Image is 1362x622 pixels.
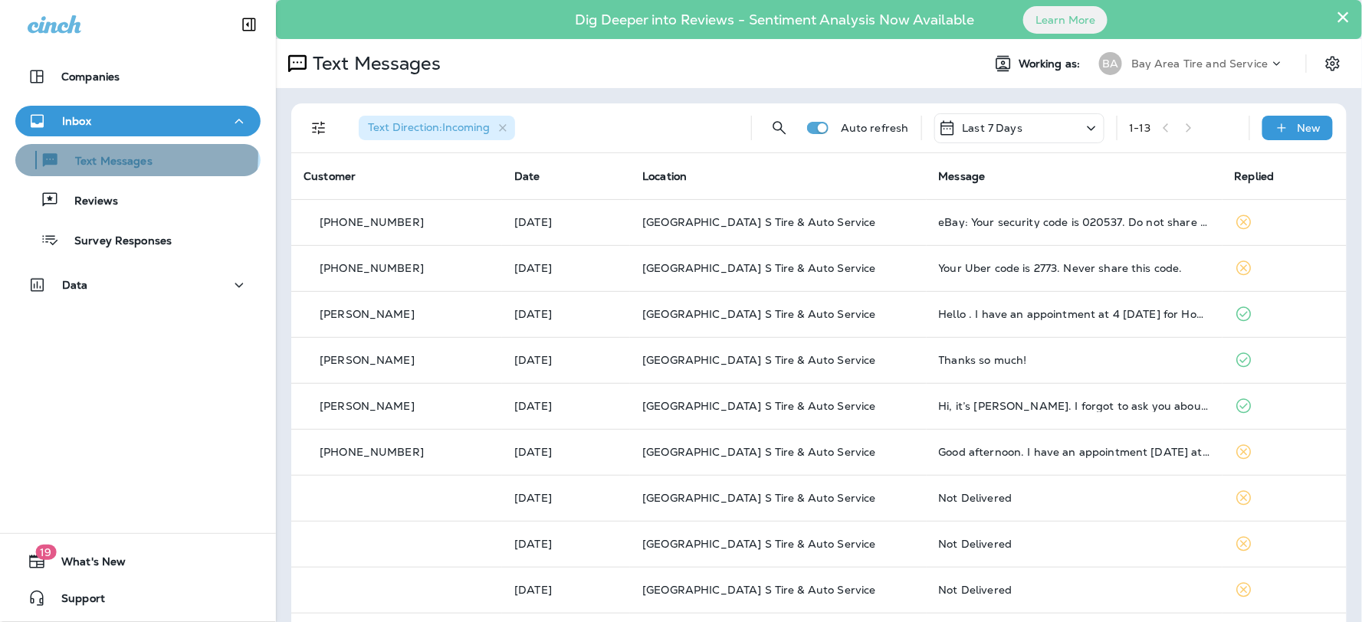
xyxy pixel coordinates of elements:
button: Support [15,583,261,614]
button: Settings [1319,50,1347,77]
div: Your Uber code is 2773. Never share this code. [939,262,1210,274]
div: BA [1099,52,1122,75]
p: [PERSON_NAME] [320,308,415,320]
p: Inbox [62,115,91,127]
p: Companies [61,70,120,83]
p: Sep 26, 2025 12:38 PM [514,584,618,596]
p: Sep 28, 2025 11:28 AM [514,492,618,504]
p: Text Messages [307,52,441,75]
p: [PHONE_NUMBER] [320,446,424,458]
div: Hello . I have an appointment at 4 today for Honda Civic oil change and was wondering if i could ... [939,308,1210,320]
p: Sep 28, 2025 04:07 PM [514,446,618,458]
button: Data [15,270,261,300]
span: Replied [1235,169,1275,183]
button: Companies [15,61,261,92]
button: Learn More [1023,6,1108,34]
p: [PERSON_NAME] [320,400,415,412]
span: Date [514,169,540,183]
span: Working as: [1019,57,1084,70]
p: Sep 28, 2025 06:22 AM [514,538,618,550]
span: [GEOGRAPHIC_DATA] S Tire & Auto Service [642,307,875,321]
div: Text Direction:Incoming [359,116,515,140]
span: [GEOGRAPHIC_DATA] S Tire & Auto Service [642,445,875,459]
span: [GEOGRAPHIC_DATA] S Tire & Auto Service [642,537,875,551]
p: [PERSON_NAME] [320,354,415,366]
span: Message [939,169,986,183]
span: [GEOGRAPHIC_DATA] S Tire & Auto Service [642,261,875,275]
p: Reviews [59,195,118,209]
div: Not Delivered [939,492,1210,504]
span: 19 [35,545,56,560]
button: Reviews [15,184,261,216]
p: Text Messages [60,155,153,169]
button: Filters [304,113,334,143]
p: Dig Deeper into Reviews - Sentiment Analysis Now Available [530,18,1019,22]
div: eBay: Your security code is 020537. Do not share this code. [939,216,1210,228]
span: [GEOGRAPHIC_DATA] S Tire & Auto Service [642,583,875,597]
button: 19What's New [15,546,261,577]
span: Support [46,592,105,611]
p: Sep 30, 2025 10:31 AM [514,400,618,412]
button: Inbox [15,106,261,136]
p: Sep 30, 2025 02:12 PM [514,354,618,366]
p: [PHONE_NUMBER] [320,216,424,228]
div: Thanks so much! [939,354,1210,366]
p: Last 7 Days [963,122,1023,134]
span: [GEOGRAPHIC_DATA] S Tire & Auto Service [642,399,875,413]
button: Text Messages [15,144,261,176]
p: Bay Area Tire and Service [1131,57,1268,70]
div: Hi, it’s Teresa Fox. I forgot to ask you about an ETA. Just ballpark…Thanks. [939,400,1210,412]
span: Customer [304,169,356,183]
span: [GEOGRAPHIC_DATA] S Tire & Auto Service [642,491,875,505]
div: Not Delivered [939,584,1210,596]
span: Text Direction : Incoming [368,120,490,134]
span: What's New [46,555,126,574]
button: Search Messages [764,113,795,143]
span: Location [642,169,687,183]
p: Data [62,279,88,291]
button: Close [1336,5,1351,29]
p: Sep 30, 2025 02:15 PM [514,308,618,320]
p: Oct 3, 2025 08:27 AM [514,216,618,228]
span: [GEOGRAPHIC_DATA] S Tire & Auto Service [642,353,875,367]
p: [PHONE_NUMBER] [320,262,424,274]
span: [GEOGRAPHIC_DATA] S Tire & Auto Service [642,215,875,229]
button: Collapse Sidebar [228,9,271,40]
div: Not Delivered [939,538,1210,550]
button: Survey Responses [15,224,261,256]
p: New [1298,122,1321,134]
p: Survey Responses [59,234,172,249]
p: Auto refresh [841,122,909,134]
div: Good afternoon. I have an appointment tomorrow at 4 but I no longer need it. I was able to get my... [939,446,1210,458]
div: 1 - 13 [1130,122,1151,134]
p: Oct 2, 2025 10:35 AM [514,262,618,274]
